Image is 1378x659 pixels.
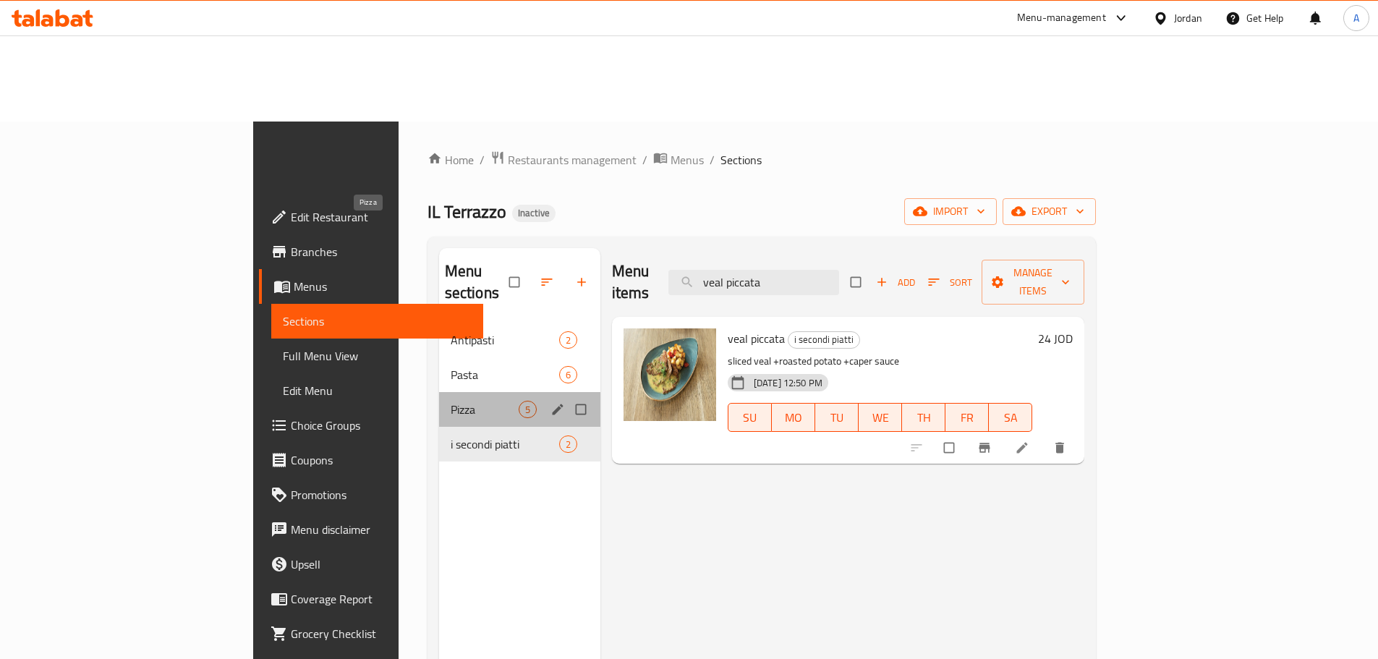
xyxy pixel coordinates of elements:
span: Edit Menu [283,382,472,399]
span: veal piccata [728,328,785,349]
h6: 24 JOD [1038,328,1073,349]
div: Inactive [512,205,556,222]
span: Edit Restaurant [291,208,472,226]
a: Sections [271,304,483,339]
span: A [1353,10,1359,26]
a: Edit menu item [1015,441,1032,455]
div: Antipasti2 [439,323,600,357]
a: Upsell [259,547,483,582]
span: 5 [519,403,536,417]
span: Branches [291,243,472,260]
span: FR [951,407,983,428]
span: Sections [720,151,762,169]
span: Pizza [451,401,519,418]
span: SU [734,407,766,428]
span: Menus [671,151,704,169]
button: Sort [924,271,976,294]
li: / [642,151,647,169]
p: sliced veal +roasted potato +caper sauce [728,352,1033,370]
span: i secondi piatti [451,435,559,453]
span: Grocery Checklist [291,625,472,642]
a: Promotions [259,477,483,512]
button: WE [859,403,902,432]
div: i secondi piatti [788,331,860,349]
span: Coverage Report [291,590,472,608]
div: Menu-management [1017,9,1106,27]
span: Menu disclaimer [291,521,472,538]
li: / [480,151,485,169]
a: Restaurants management [490,150,637,169]
div: items [519,401,537,418]
span: Menus [294,278,472,295]
button: TU [815,403,859,432]
a: Grocery Checklist [259,616,483,651]
span: Full Menu View [283,347,472,365]
a: Menus [653,150,704,169]
img: veal piccata [624,328,716,421]
span: Add item [872,271,919,294]
h2: Menu items [612,260,652,304]
button: Manage items [982,260,1084,305]
span: Restaurants management [508,151,637,169]
span: TH [908,407,940,428]
span: Select to update [935,434,966,462]
button: export [1003,198,1096,225]
span: SA [995,407,1026,428]
a: Home [428,151,474,169]
nav: breadcrumb [428,150,1097,169]
span: MO [778,407,809,428]
span: Coupons [291,451,472,469]
span: Manage items [993,264,1073,300]
button: Add [872,271,919,294]
a: Edit Restaurant [259,200,483,234]
li: / [710,151,715,169]
span: 6 [560,368,577,382]
span: export [1014,203,1084,221]
span: Sort [928,274,972,291]
a: Branches [259,234,483,269]
button: MO [772,403,815,432]
span: import [916,203,985,221]
span: Antipasti [451,331,559,349]
span: Choice Groups [291,417,472,434]
button: SA [989,403,1032,432]
div: i secondi piatti2 [439,427,600,462]
span: Promotions [291,486,472,503]
span: TU [821,407,853,428]
span: Sections [283,313,472,330]
button: edit [548,400,570,419]
span: Inactive [512,207,556,219]
a: Full Menu View [271,339,483,373]
span: [DATE] 12:50 PM [748,376,828,390]
button: delete [1044,432,1079,464]
input: search [668,270,839,295]
span: Upsell [291,556,472,573]
a: Choice Groups [259,408,483,443]
button: Branch-specific-item [969,432,1003,464]
span: Add [876,274,915,291]
nav: Menu sections [439,317,600,467]
div: Pizza5edit [439,392,600,427]
div: Pasta6 [439,357,600,392]
button: TH [902,403,945,432]
span: i secondi piatti [788,331,859,348]
span: WE [864,407,896,428]
a: Menus [259,269,483,304]
span: 2 [560,438,577,451]
a: Coverage Report [259,582,483,616]
button: import [904,198,997,225]
a: Menu disclaimer [259,512,483,547]
a: Edit Menu [271,373,483,408]
span: 2 [560,333,577,347]
button: FR [945,403,989,432]
button: SU [728,403,772,432]
div: Jordan [1174,10,1202,26]
span: Pasta [451,366,559,383]
a: Coupons [259,443,483,477]
span: IL Terrazzo [428,195,506,228]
